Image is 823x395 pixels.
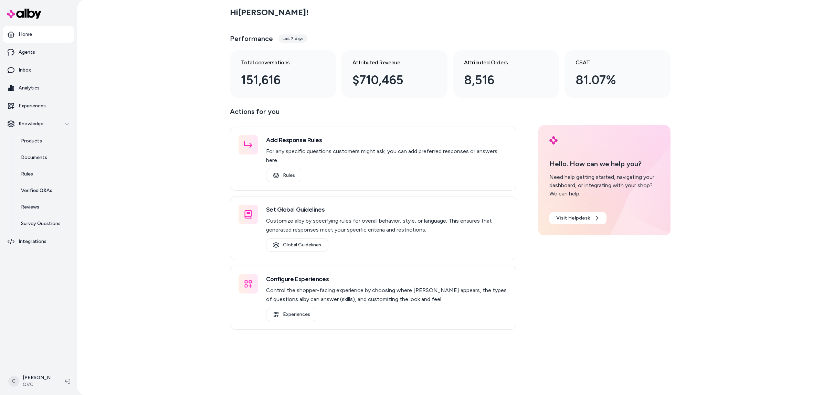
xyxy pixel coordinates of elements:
a: Analytics [3,80,74,96]
img: alby Logo [549,136,558,145]
p: Documents [21,154,47,161]
span: C [8,376,19,387]
p: For any specific questions customers might ask, you can add preferred responses or answers here. [266,147,508,165]
span: QVC [23,381,54,388]
p: Products [21,138,42,145]
a: Global Guidelines [266,238,328,252]
div: $710,465 [352,71,425,89]
p: Survey Questions [21,220,61,227]
a: Home [3,26,74,43]
p: [PERSON_NAME] [23,374,54,381]
a: Rules [14,166,74,182]
h3: CSAT [576,58,648,67]
a: Verified Q&As [14,182,74,199]
div: 8,516 [464,71,537,89]
a: CSAT 81.07% [565,50,671,98]
h3: Total conversations [241,58,314,67]
button: C[PERSON_NAME]QVC [4,370,59,392]
a: Documents [14,149,74,166]
div: 81.07% [576,71,648,89]
a: Products [14,133,74,149]
a: Reviews [14,199,74,215]
p: Reviews [21,204,39,211]
h2: Hi [PERSON_NAME] ! [230,7,308,18]
h3: Attributed Revenue [352,58,425,67]
p: Integrations [19,238,46,245]
a: Rules [266,169,302,182]
a: Attributed Orders 8,516 [453,50,559,98]
div: Last 7 days [278,34,307,43]
h3: Set Global Guidelines [266,205,508,214]
p: Customize alby by specifying rules for overall behavior, style, or language. This ensures that ge... [266,216,508,234]
a: Survey Questions [14,215,74,232]
div: 151,616 [241,71,314,89]
p: Actions for you [230,106,516,122]
h3: Performance [230,34,273,43]
p: Hello. How can we help you? [549,159,660,169]
a: Experiences [3,98,74,114]
a: Experiences [266,308,317,321]
p: Knowledge [19,120,43,127]
a: Visit Helpdesk [549,212,606,224]
p: Analytics [19,85,40,92]
p: Rules [21,171,33,178]
p: Agents [19,49,35,56]
button: Knowledge [3,116,74,132]
h3: Add Response Rules [266,135,508,145]
p: Home [19,31,32,38]
p: Control the shopper-facing experience by choosing where [PERSON_NAME] appears, the types of quest... [266,286,508,304]
p: Verified Q&As [21,187,52,194]
a: Agents [3,44,74,61]
img: alby Logo [7,9,41,19]
a: Total conversations 151,616 [230,50,336,98]
a: Inbox [3,62,74,78]
h3: Attributed Orders [464,58,537,67]
p: Inbox [19,67,31,74]
p: Experiences [19,103,46,109]
a: Attributed Revenue $710,465 [341,50,447,98]
h3: Configure Experiences [266,274,508,284]
div: Need help getting started, navigating your dashboard, or integrating with your shop? We can help. [549,173,660,198]
a: Integrations [3,233,74,250]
